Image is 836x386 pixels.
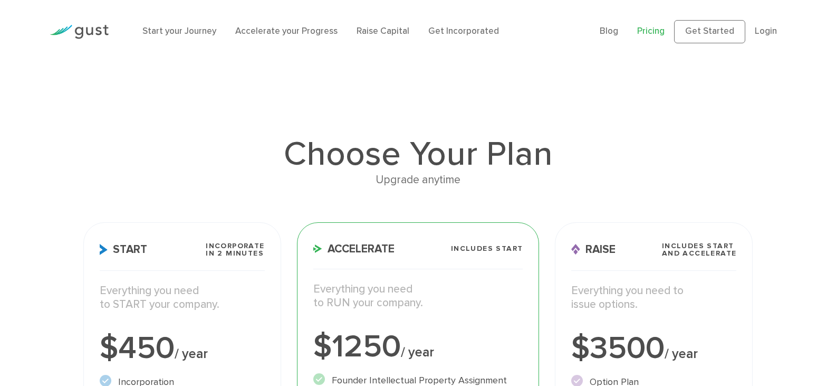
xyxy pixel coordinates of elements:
[100,244,108,255] img: Start Icon X2
[674,20,745,43] a: Get Started
[313,244,322,253] img: Accelerate Icon
[571,333,736,364] div: $3500
[755,26,777,36] a: Login
[313,283,523,310] p: Everything you need to RUN your company.
[571,244,616,255] span: Raise
[313,331,523,363] div: $1250
[600,26,618,36] a: Blog
[401,344,434,360] span: / year
[206,242,264,257] span: Incorporate in 2 Minutes
[100,333,265,364] div: $450
[637,26,665,36] a: Pricing
[451,245,523,252] span: Includes START
[313,243,395,255] span: Accelerate
[428,26,499,36] a: Get Incorporated
[100,284,265,312] p: Everything you need to START your company.
[235,26,338,36] a: Accelerate your Progress
[175,346,208,362] span: / year
[142,26,216,36] a: Start your Journey
[665,346,698,362] span: / year
[83,171,753,189] div: Upgrade anytime
[83,137,753,171] h1: Choose Your Plan
[100,244,147,255] span: Start
[571,284,736,312] p: Everything you need to issue options.
[571,244,580,255] img: Raise Icon
[50,25,109,39] img: Gust Logo
[357,26,409,36] a: Raise Capital
[662,242,737,257] span: Includes START and ACCELERATE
